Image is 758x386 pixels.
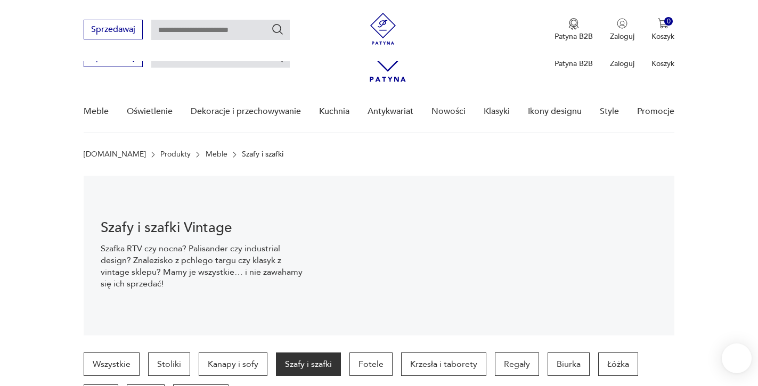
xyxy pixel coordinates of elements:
p: Patyna B2B [555,59,593,69]
a: Ikona medaluPatyna B2B [555,18,593,42]
a: Sprzedawaj [84,54,143,62]
a: Biurka [548,352,590,376]
a: Fotele [349,352,393,376]
a: Ikony designu [528,91,582,132]
p: Patyna B2B [555,31,593,42]
button: 0Koszyk [651,18,674,42]
iframe: Smartsupp widget button [722,343,752,373]
button: Zaloguj [610,18,634,42]
a: Antykwariat [368,91,413,132]
button: Szukaj [271,23,284,36]
a: Promocje [637,91,674,132]
div: 0 [664,17,673,26]
a: Szafy i szafki [276,352,341,376]
p: Zaloguj [610,31,634,42]
p: Szafka RTV czy nocna? Palisander czy industrial design? Znalezisko z pchlego targu czy klasyk z v... [101,243,303,290]
a: Kuchnia [319,91,349,132]
img: Ikonka użytkownika [617,18,627,29]
a: Dekoracje i przechowywanie [191,91,301,132]
button: Patyna B2B [555,18,593,42]
a: Sprzedawaj [84,27,143,34]
a: Style [600,91,619,132]
a: Klasyki [484,91,510,132]
a: [DOMAIN_NAME] [84,150,146,159]
a: Oświetlenie [127,91,173,132]
a: Wszystkie [84,352,140,376]
p: Szafy i szafki [242,150,283,159]
p: Koszyk [651,31,674,42]
img: Ikona medalu [568,18,579,30]
a: Regały [495,352,539,376]
a: Nowości [431,91,466,132]
a: Produkty [160,150,191,159]
a: Krzesła i taborety [401,352,486,376]
button: Sprzedawaj [84,20,143,39]
a: Meble [206,150,227,159]
a: Łóżka [598,352,638,376]
h1: Szafy i szafki Vintage [101,221,303,234]
p: Koszyk [651,59,674,69]
a: Kanapy i sofy [199,352,267,376]
p: Zaloguj [610,59,634,69]
a: Meble [84,91,109,132]
img: Ikona koszyka [658,18,669,29]
a: Stoliki [148,352,190,376]
img: Patyna - sklep z meblami i dekoracjami vintage [367,13,399,45]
